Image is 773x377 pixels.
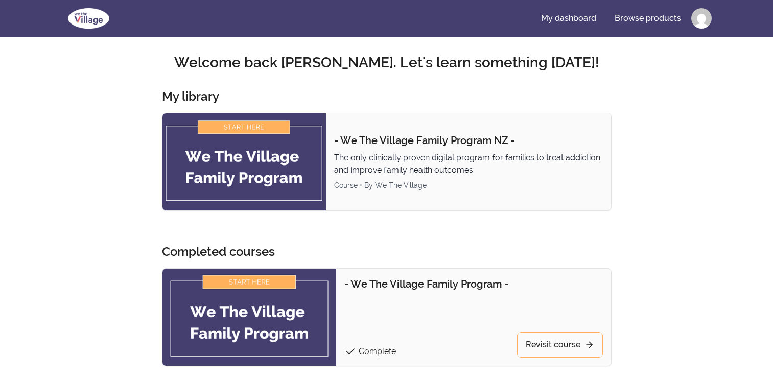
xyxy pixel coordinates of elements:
a: My dashboard [533,6,604,31]
nav: Main [533,6,712,31]
p: The only clinically proven digital program for families to treat addiction and improve family hea... [334,152,603,176]
h2: Welcome back [PERSON_NAME]. Let's learn something [DATE]! [62,54,712,72]
img: Product image for - We The Village Family Program NZ - [162,113,326,210]
a: Browse products [606,6,689,31]
a: Revisit course [517,332,603,358]
span: check [344,345,357,358]
img: Product image for - We The Village Family Program - [162,269,337,366]
span: Complete [359,346,396,356]
p: - We The Village Family Program NZ - [334,133,603,148]
p: - We The Village Family Program - [344,277,602,291]
img: Profile image for Janet Thompson [691,8,712,29]
a: Product image for - We The Village Family Program NZ -- We The Village Family Program NZ -The onl... [162,113,612,211]
h3: My library [162,88,219,105]
img: We The Village logo [62,6,115,31]
div: Course • By We The Village [334,180,603,191]
h3: Completed courses [162,244,275,260]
